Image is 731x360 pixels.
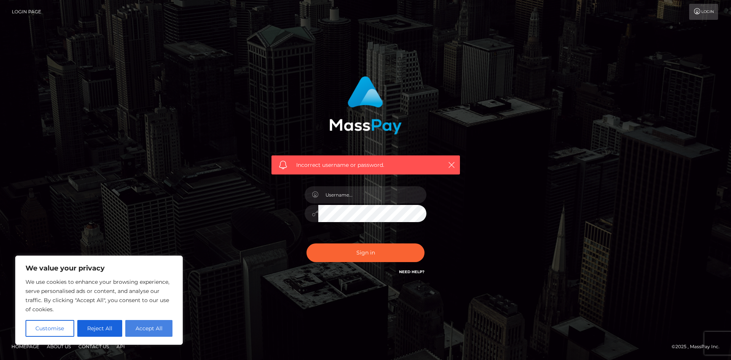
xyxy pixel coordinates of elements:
[77,320,123,337] button: Reject All
[113,341,128,352] a: API
[306,243,425,262] button: Sign in
[8,341,42,352] a: Homepage
[26,320,74,337] button: Customise
[689,4,718,20] a: Login
[318,186,426,203] input: Username...
[672,342,725,351] div: © 2025 , MassPay Inc.
[44,341,74,352] a: About Us
[26,264,172,273] p: We value your privacy
[15,256,183,345] div: We value your privacy
[125,320,172,337] button: Accept All
[75,341,112,352] a: Contact Us
[26,277,172,314] p: We use cookies to enhance your browsing experience, serve personalised ads or content, and analys...
[12,4,41,20] a: Login Page
[296,161,435,169] span: Incorrect username or password.
[329,76,402,134] img: MassPay Login
[399,269,425,274] a: Need Help?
